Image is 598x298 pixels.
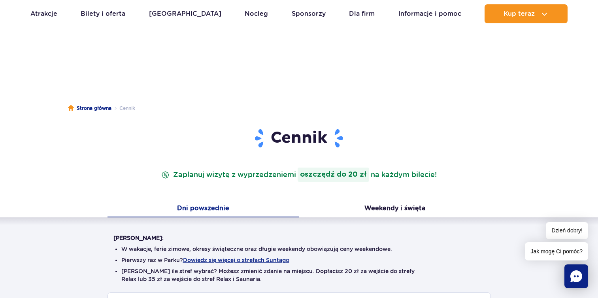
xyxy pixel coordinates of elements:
[121,267,477,283] li: [PERSON_NAME] ile stref wybrać? Możesz zmienić zdanie na miejscu. Dopłacisz 20 zł za wejście do s...
[160,168,438,182] p: Zaplanuj wizytę z wyprzedzeniem na każdym bilecie!
[245,4,268,23] a: Nocleg
[504,10,535,17] span: Kup teraz
[149,4,221,23] a: [GEOGRAPHIC_DATA]
[81,4,125,23] a: Bilety i oferta
[398,4,461,23] a: Informacje i pomoc
[183,257,289,263] button: Dowiedz się więcej o strefach Suntago
[349,4,375,23] a: Dla firm
[292,4,326,23] a: Sponsorzy
[546,222,588,239] span: Dzień dobry!
[113,128,485,149] h1: Cennik
[113,235,164,241] strong: [PERSON_NAME]:
[30,4,57,23] a: Atrakcje
[298,168,369,182] strong: oszczędź do 20 zł
[111,104,135,112] li: Cennik
[121,245,477,253] li: W wakacje, ferie zimowe, okresy świąteczne oraz długie weekendy obowiązują ceny weekendowe.
[68,104,111,112] a: Strona główna
[525,242,588,260] span: Jak mogę Ci pomóc?
[108,201,299,217] button: Dni powszednie
[299,201,491,217] button: Weekendy i święta
[564,264,588,288] div: Chat
[121,256,477,264] li: Pierwszy raz w Parku?
[485,4,568,23] button: Kup teraz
